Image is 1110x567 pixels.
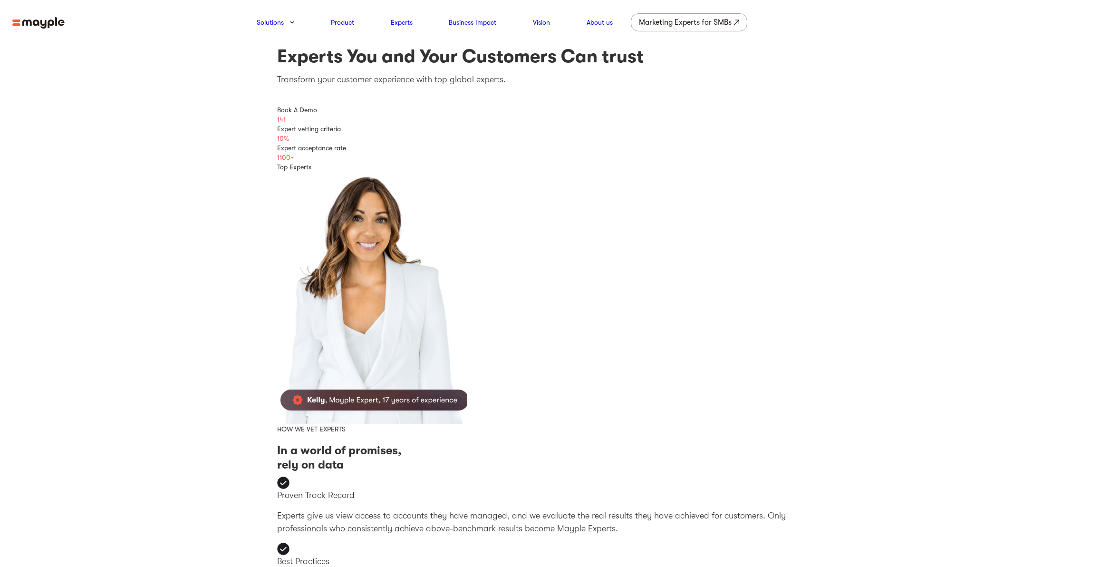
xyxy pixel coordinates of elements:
div: 1100+ [277,153,833,162]
a: Marketing Experts for SMBs [631,13,747,31]
div: Top Experts [277,162,833,172]
a: Experts [391,17,413,28]
img: Mark Farias Mayple Expert [277,172,467,424]
p: Experts give us view access to accounts they have managed, and we evaluate the real results they ... [277,509,833,535]
p: Proven Track Record [277,489,833,502]
a: Product [331,17,354,28]
div: Book A Demo [277,105,833,115]
div: 10% [277,134,833,143]
div: Expert vetting criteria [277,124,833,134]
h3: In a world of promises, rely on data [277,443,833,472]
a: About us [587,17,613,28]
div: HOW WE VET EXPERTS [277,424,833,434]
div: Marketing Experts for SMBs [639,16,732,29]
p: Transform your customer experience with top global experts. [277,73,833,86]
div: Expert acceptance rate [277,143,833,153]
img: mayple-logo [12,17,65,29]
h1: Experts You and Your Customers Can trust [277,45,833,68]
a: Vision [533,17,550,28]
a: Solutions [257,17,284,28]
img: arrow-down [290,21,294,24]
div: 141 [277,115,833,124]
a: Business Impact [449,17,496,28]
